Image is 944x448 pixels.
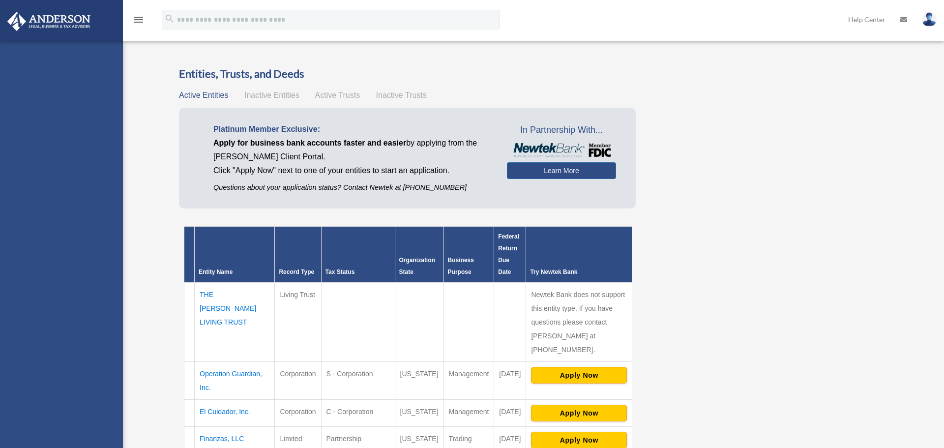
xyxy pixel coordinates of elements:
span: Inactive Entities [244,91,299,99]
td: Living Trust [275,282,321,362]
button: Apply Now [531,367,627,384]
p: Questions about your application status? Contact Newtek at [PHONE_NUMBER] [213,181,492,194]
h3: Entities, Trusts, and Deeds [179,66,636,82]
img: Anderson Advisors Platinum Portal [4,12,93,31]
td: Operation Guardian, Inc. [195,362,275,400]
th: Organization State [395,227,443,283]
td: S - Corporation [321,362,395,400]
button: Apply Now [531,405,627,421]
span: Active Entities [179,91,228,99]
td: THE [PERSON_NAME] LIVING TRUST [195,282,275,362]
p: Platinum Member Exclusive: [213,122,492,136]
td: Corporation [275,400,321,427]
span: In Partnership With... [507,122,616,138]
td: Newtek Bank does not support this entity type. If you have questions please contact [PERSON_NAME]... [526,282,632,362]
td: Management [443,362,494,400]
i: search [164,13,175,24]
a: Learn More [507,162,616,179]
th: Entity Name [195,227,275,283]
td: [DATE] [494,400,526,427]
td: [US_STATE] [395,362,443,400]
th: Tax Status [321,227,395,283]
th: Business Purpose [443,227,494,283]
span: Apply for business bank accounts faster and easier [213,139,406,147]
td: Management [443,400,494,427]
th: Record Type [275,227,321,283]
p: by applying from the [PERSON_NAME] Client Portal. [213,136,492,164]
td: [DATE] [494,362,526,400]
p: Click "Apply Now" next to one of your entities to start an application. [213,164,492,178]
img: User Pic [922,12,937,27]
th: Federal Return Due Date [494,227,526,283]
td: C - Corporation [321,400,395,427]
span: Inactive Trusts [376,91,427,99]
span: Active Trusts [315,91,360,99]
td: Corporation [275,362,321,400]
div: Try Newtek Bank [530,266,628,278]
i: menu [133,14,145,26]
td: [US_STATE] [395,400,443,427]
img: NewtekBankLogoSM.png [512,143,611,158]
a: menu [133,17,145,26]
td: El Cuidador, Inc. [195,400,275,427]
